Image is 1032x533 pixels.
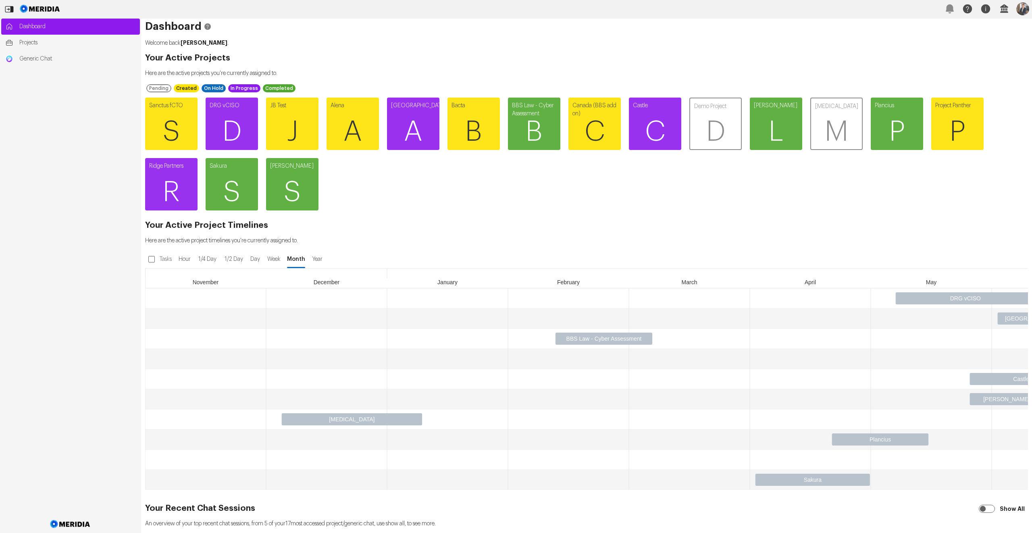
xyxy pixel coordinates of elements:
[266,158,318,210] a: [PERSON_NAME]S
[145,98,198,150] a: Sanctus fCTOS
[1,35,140,51] a: Projects
[266,168,318,217] span: S
[202,84,226,92] div: On Hold
[266,108,318,156] span: J
[145,168,198,217] span: R
[310,255,325,263] span: Year
[145,69,1028,77] p: Here are the active projects you're currently assigned to.
[177,255,192,263] span: Hour
[568,98,621,150] a: Canada (BBS add on)C
[206,168,258,217] span: S
[871,108,923,156] span: P
[206,158,258,210] a: SakuraS
[265,255,282,263] span: Week
[223,255,245,263] span: 1/2 Day
[158,252,175,266] label: Tasks
[810,98,863,150] a: [MEDICAL_DATA]M
[181,40,227,46] strong: [PERSON_NAME]
[146,84,171,92] div: Pending
[689,98,742,150] a: Demo ProjectD
[145,108,198,156] span: S
[690,108,741,156] span: D
[629,108,681,156] span: C
[1,51,140,67] a: Generic ChatGeneric Chat
[19,23,136,31] span: Dashboard
[206,98,258,150] a: DRG vCISOD
[568,108,621,156] span: C
[145,237,1028,245] p: Here are the active project timelines you're currently assigned to.
[447,98,500,150] a: BactaB
[196,255,218,263] span: 1/4 Day
[447,108,500,156] span: B
[228,84,260,92] div: In Progress
[263,84,295,92] div: Completed
[145,158,198,210] a: Ridge PartnersR
[811,108,862,156] span: M
[286,255,306,263] span: Month
[5,55,13,63] img: Generic Chat
[145,520,1028,528] p: An overview of your top recent chat sessions, from 5 of your 17 most accessed project/generic cha...
[387,98,439,150] a: [GEOGRAPHIC_DATA]A
[145,504,1028,512] h2: Your Recent Chat Sessions
[206,108,258,156] span: D
[249,255,261,263] span: Day
[327,98,379,150] a: AlenaA
[145,39,1028,47] p: Welcome back .
[1016,2,1029,15] img: Profile Icon
[871,98,923,150] a: PlanciusP
[508,108,560,156] span: B
[19,55,136,63] span: Generic Chat
[508,98,560,150] a: BBS Law - Cyber AssessmentB
[750,108,802,156] span: L
[629,98,681,150] a: CastleC
[998,502,1028,516] label: Show All
[19,39,136,47] span: Projects
[145,221,1028,229] h2: Your Active Project Timelines
[49,515,92,533] img: Meridia Logo
[266,98,318,150] a: JB TestJ
[145,23,1028,31] h1: Dashboard
[387,108,439,156] span: A
[931,108,984,156] span: P
[1,19,140,35] a: Dashboard
[327,108,379,156] span: A
[750,98,802,150] a: [PERSON_NAME]L
[931,98,984,150] a: Project PantherP
[174,84,199,92] div: Created
[145,54,1028,62] h2: Your Active Projects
